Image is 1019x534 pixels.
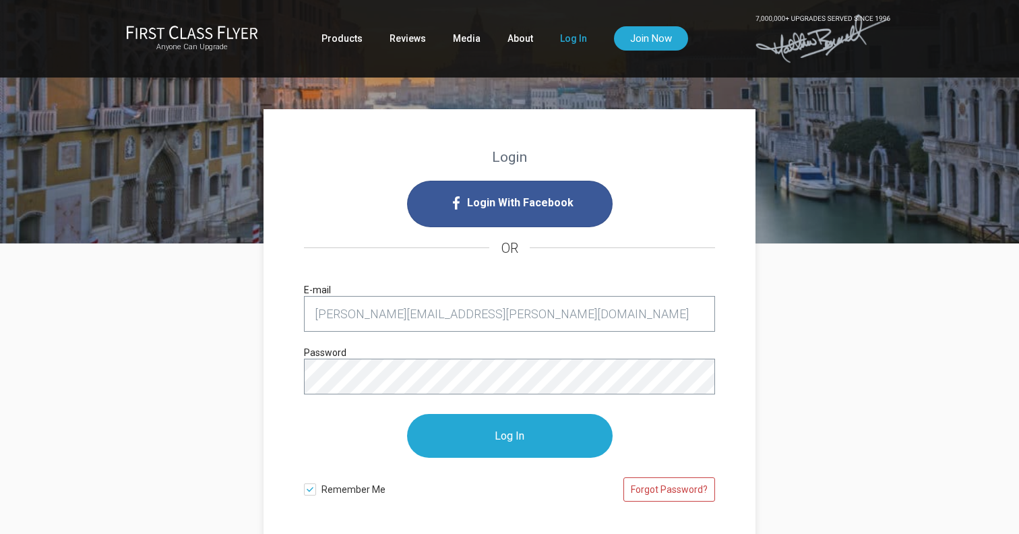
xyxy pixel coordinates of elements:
[126,25,258,39] img: First Class Flyer
[304,345,346,360] label: Password
[390,26,426,51] a: Reviews
[614,26,688,51] a: Join Now
[623,477,715,502] a: Forgot Password?
[321,26,363,51] a: Products
[304,227,715,269] h4: OR
[126,25,258,52] a: First Class FlyerAnyone Can Upgrade
[507,26,533,51] a: About
[407,414,613,458] input: Log In
[407,181,613,227] i: Login with Facebook
[453,26,481,51] a: Media
[321,477,509,497] span: Remember Me
[560,26,587,51] a: Log In
[126,42,258,52] small: Anyone Can Upgrade
[492,149,527,165] strong: Login
[467,192,574,214] span: Login With Facebook
[304,283,331,297] label: E-mail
